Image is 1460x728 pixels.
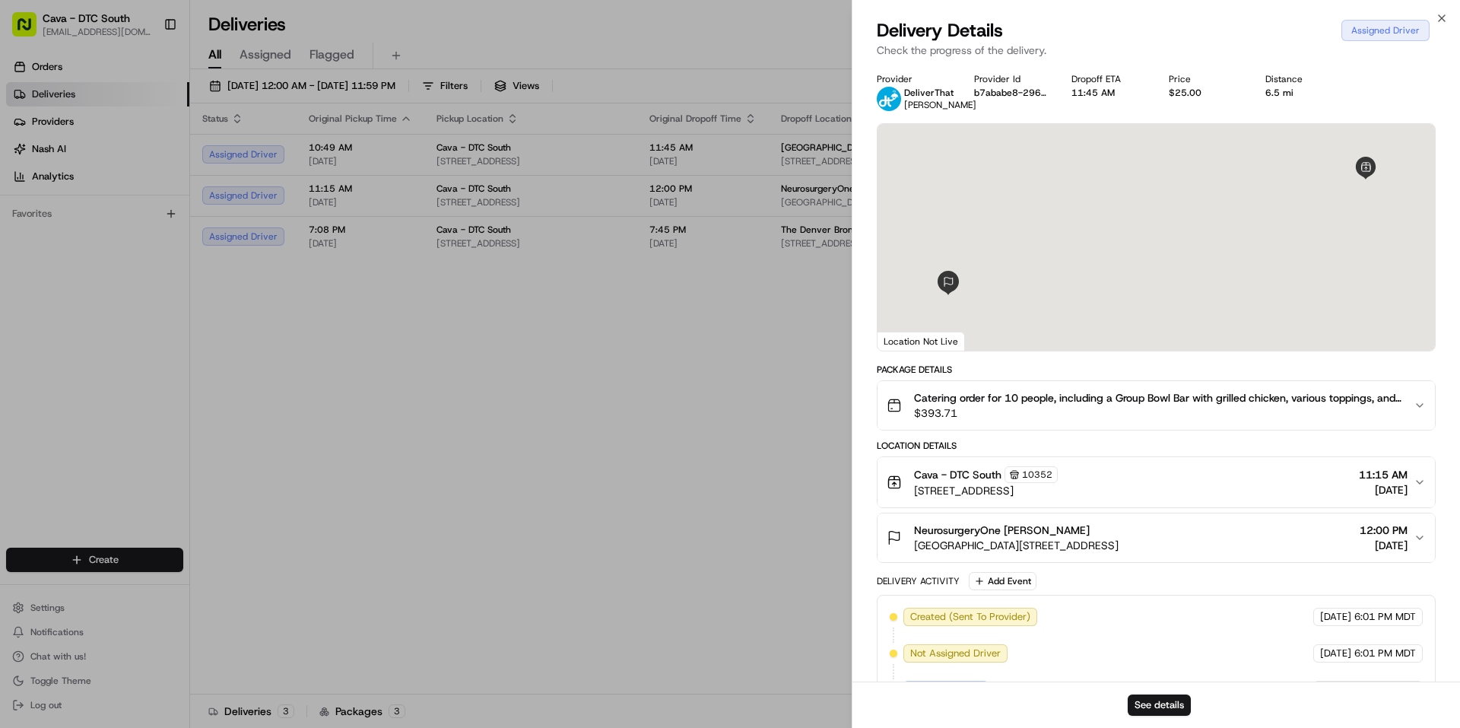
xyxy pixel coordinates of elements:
[1360,523,1408,538] span: 12:00 PM
[877,575,960,587] div: Delivery Activity
[135,236,166,248] span: [DATE]
[914,390,1401,405] span: Catering order for 10 people, including a Group Bowl Bar with grilled chicken, various toppings, ...
[1320,647,1351,660] span: [DATE]
[15,342,27,354] div: 📗
[1359,482,1408,498] span: [DATE]
[1320,610,1351,624] span: [DATE]
[878,513,1435,562] button: NeurosurgeryOne [PERSON_NAME][GEOGRAPHIC_DATA][STREET_ADDRESS]12:00 PM[DATE]
[904,87,954,99] span: DeliverThat
[910,647,1001,660] span: Not Assigned Driver
[910,610,1030,624] span: Created (Sent To Provider)
[1071,87,1144,99] div: 11:45 AM
[15,15,46,46] img: Nash
[1169,87,1242,99] div: $25.00
[877,87,901,111] img: profile_deliverthat_partner.png
[1169,73,1242,85] div: Price
[68,145,249,161] div: Start new chat
[878,332,965,351] div: Location Not Live
[974,87,1047,99] button: b7ababe8-2963-4456-9684-a5d2a13e288e
[1354,610,1416,624] span: 6:01 PM MDT
[914,523,1090,538] span: NeurosurgeryOne [PERSON_NAME]
[1354,647,1416,660] span: 6:01 PM MDT
[30,340,116,355] span: Knowledge Base
[1022,469,1052,481] span: 10352
[904,99,976,111] span: [PERSON_NAME]
[877,73,950,85] div: Provider
[877,364,1436,376] div: Package Details
[126,277,132,289] span: •
[1071,73,1144,85] div: Dropoff ETA
[15,61,277,85] p: Welcome 👋
[122,334,250,361] a: 💻API Documentation
[878,457,1435,507] button: Cava - DTC South10352[STREET_ADDRESS]11:15 AM[DATE]
[135,277,166,289] span: [DATE]
[914,483,1058,498] span: [STREET_ADDRESS]
[144,340,244,355] span: API Documentation
[32,145,59,173] img: 9188753566659_6852d8bf1fb38e338040_72.png
[877,43,1436,58] p: Check the progress of the delivery.
[47,236,123,248] span: [PERSON_NAME]
[877,18,1003,43] span: Delivery Details
[9,334,122,361] a: 📗Knowledge Base
[151,377,184,389] span: Pylon
[1128,695,1191,716] button: See details
[914,538,1119,553] span: [GEOGRAPHIC_DATA][STREET_ADDRESS]
[15,262,40,287] img: Grace Nketiah
[969,572,1036,590] button: Add Event
[15,221,40,246] img: Brittany Newman
[1265,73,1338,85] div: Distance
[68,161,209,173] div: We're available if you need us!
[30,278,43,290] img: 1736555255976-a54dd68f-1ca7-489b-9aae-adbdc363a1c4
[126,236,132,248] span: •
[40,98,251,114] input: Clear
[107,377,184,389] a: Powered byPylon
[1265,87,1338,99] div: 6.5 mi
[15,145,43,173] img: 1736555255976-a54dd68f-1ca7-489b-9aae-adbdc363a1c4
[1360,538,1408,553] span: [DATE]
[129,342,141,354] div: 💻
[47,277,123,289] span: [PERSON_NAME]
[30,237,43,249] img: 1736555255976-a54dd68f-1ca7-489b-9aae-adbdc363a1c4
[974,73,1047,85] div: Provider Id
[236,195,277,213] button: See all
[878,381,1435,430] button: Catering order for 10 people, including a Group Bowl Bar with grilled chicken, various toppings, ...
[15,198,97,210] div: Past conversations
[914,405,1401,421] span: $393.71
[914,467,1001,482] span: Cava - DTC South
[259,150,277,168] button: Start new chat
[1359,467,1408,482] span: 11:15 AM
[877,440,1436,452] div: Location Details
